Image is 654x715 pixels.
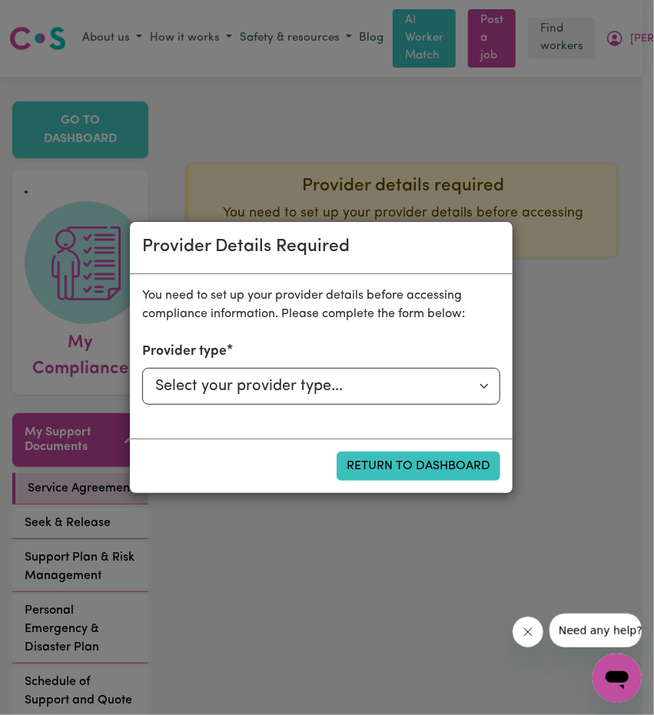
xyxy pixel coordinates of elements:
[142,234,350,260] div: Provider Details Required
[513,617,543,647] iframe: Close message
[142,286,500,323] p: You need to set up your provider details before accessing compliance information. Please complete...
[9,11,93,23] span: Need any help?
[337,452,500,481] button: Return to Dashboard
[593,654,642,703] iframe: Button to launch messaging window
[549,614,642,647] iframe: Message from company
[142,342,227,362] label: Provider type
